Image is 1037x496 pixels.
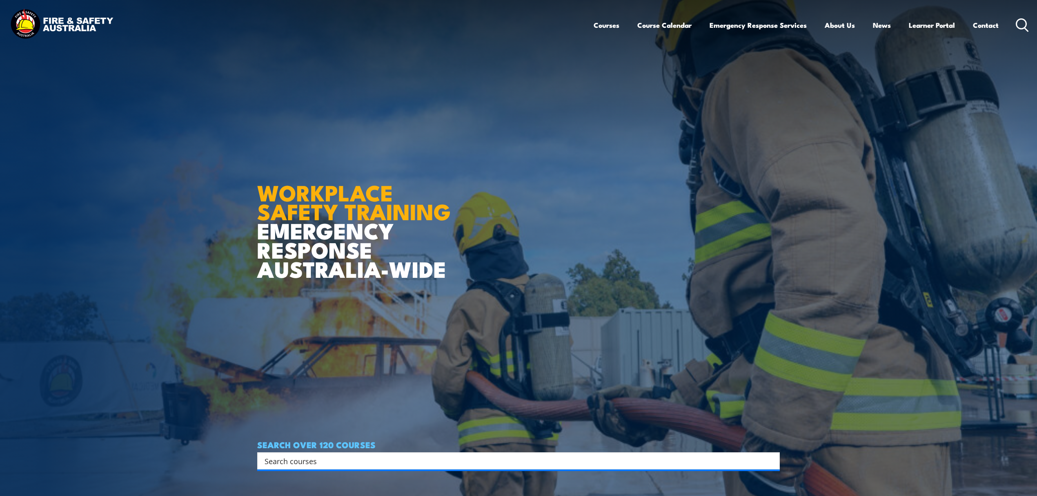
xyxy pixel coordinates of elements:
a: Course Calendar [637,14,692,36]
a: Emergency Response Services [710,14,807,36]
a: About Us [825,14,855,36]
a: Learner Portal [909,14,955,36]
input: Search input [265,455,762,467]
form: Search form [266,455,763,467]
h4: SEARCH OVER 120 COURSES [257,440,780,449]
a: News [873,14,891,36]
a: Courses [594,14,619,36]
button: Search magnifier button [766,455,777,467]
a: Contact [973,14,999,36]
h1: EMERGENCY RESPONSE AUSTRALIA-WIDE [257,162,457,278]
strong: WORKPLACE SAFETY TRAINING [257,175,451,228]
